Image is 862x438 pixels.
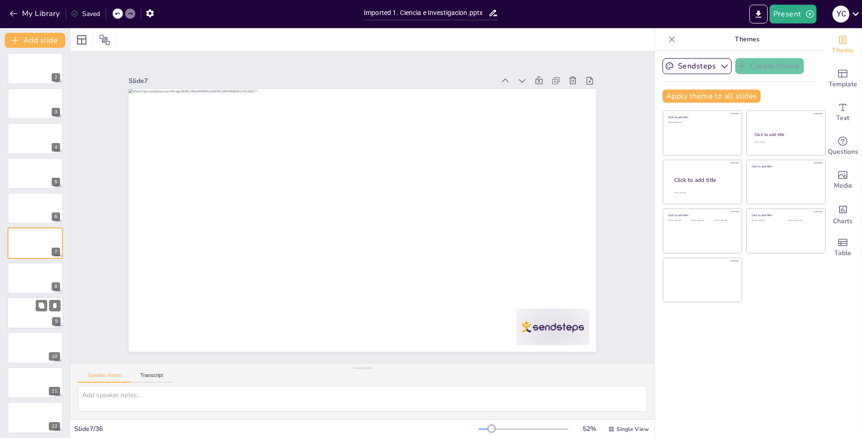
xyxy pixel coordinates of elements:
div: Click to add title [754,132,817,137]
div: 8 [8,263,63,294]
div: 2 [52,73,60,82]
div: Saved [71,9,100,18]
div: Slide 7 [159,30,519,115]
div: 5 [52,178,60,186]
div: 3 [52,108,60,116]
div: Add a table [824,231,862,264]
div: Click to add title [668,115,735,119]
div: 3 [8,88,63,119]
div: Click to add title [674,176,734,184]
div: 10 [8,332,63,363]
button: Create theme [735,58,804,74]
button: Apply theme to all slides [662,90,761,103]
div: 9 [7,297,63,329]
div: 7 [8,227,63,258]
button: Y C [832,5,849,23]
span: Text [836,113,849,123]
button: Speaker Notes [78,372,131,383]
div: 9 [52,317,61,326]
button: Add slide [5,33,65,48]
button: Delete Slide [49,300,61,311]
div: Slide 7 / 36 [74,424,478,433]
div: Get real-time input from your audience [824,129,862,163]
div: 52 % [578,424,600,433]
div: 2 [8,53,63,84]
div: 10 [49,352,60,361]
div: 11 [49,387,60,395]
div: Click to add text [691,219,712,222]
div: 11 [8,367,63,398]
div: 12 [8,402,63,433]
span: Template [829,79,857,90]
span: Questions [828,147,858,157]
div: Add ready made slides [824,62,862,96]
div: Click to add title [668,213,735,217]
div: Add text boxes [824,96,862,129]
div: Layout [74,32,89,47]
div: 7 [52,248,60,256]
div: Click to add text [752,219,781,222]
span: Theme [832,45,854,56]
div: 6 [52,212,60,221]
div: Change the overall theme [824,28,862,62]
div: 4 [8,123,63,154]
span: Media [834,181,852,191]
div: 12 [49,422,60,430]
input: Insert title [364,6,488,20]
div: 6 [8,193,63,224]
div: Click to add text [754,141,816,143]
button: Sendsteps [662,58,731,74]
span: Table [834,248,851,258]
div: 5 [8,158,63,189]
button: My Library [7,6,64,21]
div: 4 [52,143,60,151]
div: Click to add title [752,213,819,217]
button: Transcript [131,372,173,383]
div: Click to add text [714,219,735,222]
button: Export to PowerPoint [749,5,768,23]
span: Single View [616,425,649,433]
p: Themes [679,28,815,51]
span: Position [99,34,110,45]
div: Add charts and graphs [824,197,862,231]
button: Present [770,5,816,23]
div: Add images, graphics, shapes or video [824,163,862,197]
div: Click to add title [752,164,819,168]
div: Click to add text [668,121,735,124]
div: Click to add text [668,219,689,222]
div: Click to add text [788,219,818,222]
div: Click to add body [674,192,733,194]
button: Duplicate Slide [36,300,47,311]
div: Y C [832,6,849,23]
div: 8 [52,282,60,291]
span: Charts [833,216,853,227]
